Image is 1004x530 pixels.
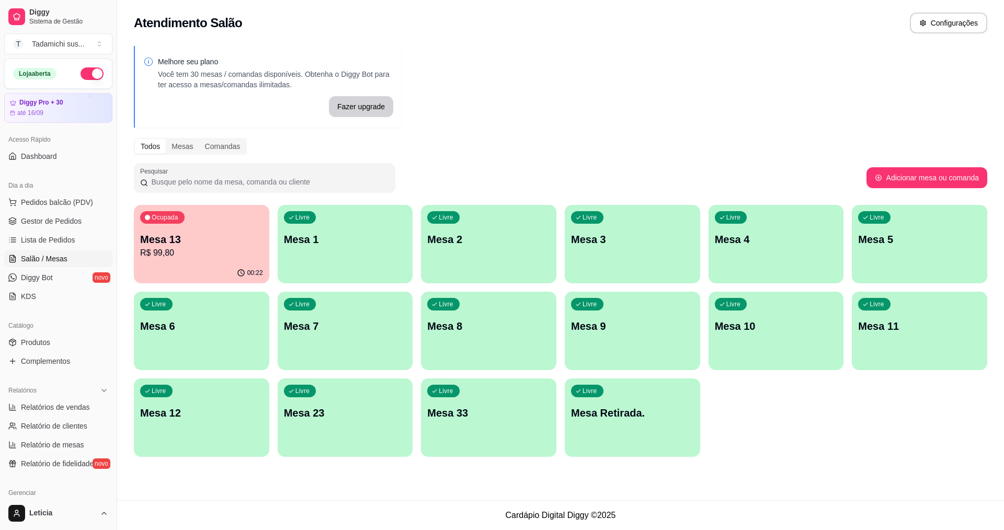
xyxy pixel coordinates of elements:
[866,167,987,188] button: Adicionar mesa ou comanda
[29,509,96,518] span: Leticia
[278,378,413,457] button: LivreMesa 23
[4,4,112,29] a: DiggySistema de Gestão
[4,131,112,148] div: Acesso Rápido
[140,319,263,333] p: Mesa 6
[726,300,741,308] p: Livre
[21,151,57,162] span: Dashboard
[421,292,556,370] button: LivreMesa 8
[117,500,1004,530] footer: Cardápio Digital Diggy © 2025
[858,319,981,333] p: Mesa 11
[571,406,694,420] p: Mesa Retirada.
[284,319,407,333] p: Mesa 7
[4,485,112,501] div: Gerenciar
[21,440,84,450] span: Relatório de mesas
[4,93,112,123] a: Diggy Pro + 30até 16/09
[4,213,112,229] a: Gestor de Pedidos
[726,213,741,222] p: Livre
[4,399,112,416] a: Relatórios de vendas
[571,319,694,333] p: Mesa 9
[852,205,987,283] button: LivreMesa 5
[21,254,67,264] span: Salão / Mesas
[158,69,393,90] p: Você tem 30 mesas / comandas disponíveis. Obtenha o Diggy Bot para ter acesso a mesas/comandas il...
[4,317,112,334] div: Catálogo
[709,205,844,283] button: LivreMesa 4
[21,216,82,226] span: Gestor de Pedidos
[421,378,556,457] button: LivreMesa 33
[565,292,700,370] button: LivreMesa 9
[4,232,112,248] a: Lista de Pedidos
[4,33,112,54] button: Select a team
[583,300,597,308] p: Livre
[709,292,844,370] button: LivreMesa 10
[247,269,263,277] p: 00:22
[134,378,269,457] button: LivreMesa 12
[21,337,50,348] span: Produtos
[13,68,56,79] div: Loja aberta
[4,353,112,370] a: Complementos
[21,291,36,302] span: KDS
[135,139,166,154] div: Todos
[140,406,263,420] p: Mesa 12
[295,387,310,395] p: Livre
[858,232,981,247] p: Mesa 5
[140,247,263,259] p: R$ 99,80
[4,501,112,526] button: Leticia
[134,205,269,283] button: OcupadaMesa 13R$ 99,8000:22
[278,205,413,283] button: LivreMesa 1
[13,39,24,49] span: T
[427,319,550,333] p: Mesa 8
[19,99,63,107] article: Diggy Pro + 30
[715,319,838,333] p: Mesa 10
[870,300,884,308] p: Livre
[199,139,246,154] div: Comandas
[329,96,393,117] button: Fazer upgrade
[571,232,694,247] p: Mesa 3
[134,15,242,31] h2: Atendimento Salão
[152,387,166,395] p: Livre
[4,455,112,472] a: Relatório de fidelidadenovo
[140,232,263,247] p: Mesa 13
[583,387,597,395] p: Livre
[715,232,838,247] p: Mesa 4
[295,300,310,308] p: Livre
[21,235,75,245] span: Lista de Pedidos
[4,269,112,286] a: Diggy Botnovo
[427,232,550,247] p: Mesa 2
[4,288,112,305] a: KDS
[148,177,389,187] input: Pesquisar
[4,436,112,453] a: Relatório de mesas
[152,213,178,222] p: Ocupada
[134,292,269,370] button: LivreMesa 6
[852,292,987,370] button: LivreMesa 11
[29,8,108,17] span: Diggy
[565,378,700,457] button: LivreMesa Retirada.
[32,39,84,49] div: Tadamichi sus ...
[284,406,407,420] p: Mesa 23
[439,387,453,395] p: Livre
[17,109,43,117] article: até 16/09
[4,334,112,351] a: Produtos
[439,300,453,308] p: Livre
[8,386,37,395] span: Relatórios
[21,272,53,283] span: Diggy Bot
[4,250,112,267] a: Salão / Mesas
[21,421,87,431] span: Relatório de clientes
[439,213,453,222] p: Livre
[21,356,70,366] span: Complementos
[427,406,550,420] p: Mesa 33
[166,139,199,154] div: Mesas
[21,458,94,469] span: Relatório de fidelidade
[4,177,112,194] div: Dia a dia
[21,402,90,412] span: Relatórios de vendas
[21,197,93,208] span: Pedidos balcão (PDV)
[910,13,987,33] button: Configurações
[295,213,310,222] p: Livre
[81,67,104,80] button: Alterar Status
[158,56,393,67] p: Melhore seu plano
[284,232,407,247] p: Mesa 1
[870,213,884,222] p: Livre
[140,167,172,176] label: Pesquisar
[4,194,112,211] button: Pedidos balcão (PDV)
[583,213,597,222] p: Livre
